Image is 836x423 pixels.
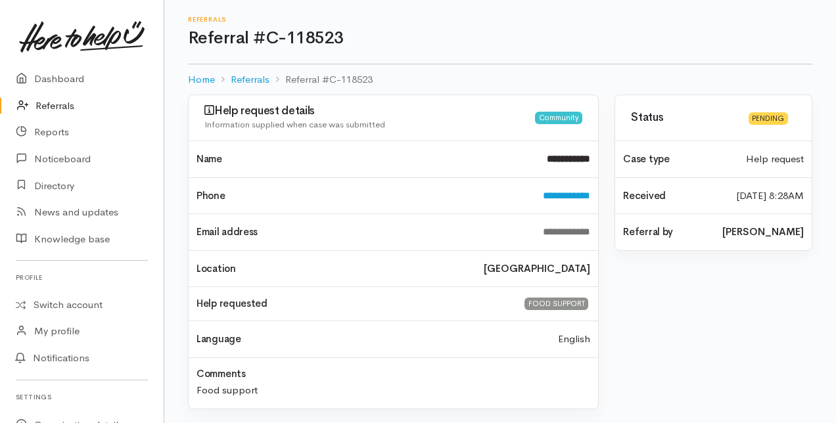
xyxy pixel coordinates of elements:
[623,154,730,165] h4: Case type
[16,269,148,286] h6: Profile
[204,119,385,130] span: Information supplied when case was submitted
[535,112,582,124] div: Community
[16,388,148,406] h6: Settings
[736,189,804,204] time: [DATE] 8:28AM
[197,263,468,275] h4: Location
[722,225,804,240] b: [PERSON_NAME]
[749,112,788,125] div: Pending
[550,332,598,347] div: English
[197,298,507,309] h4: Help requested
[231,72,269,87] a: Referrals
[269,72,373,87] li: Referral #C-118523
[197,227,527,238] h4: Email address
[524,298,588,310] div: FOOD SUPPORT
[189,379,598,398] div: Food support
[738,152,812,167] div: Help request
[197,334,241,345] h4: Language
[188,29,812,48] h1: Referral #C-118523
[188,72,215,87] a: Home
[197,154,531,165] h4: Name
[197,190,527,202] h4: Phone
[188,64,812,95] nav: breadcrumb
[623,190,720,202] h4: Received
[204,104,535,118] h3: Help request details
[631,112,740,124] h3: Status
[484,261,590,277] b: [GEOGRAPHIC_DATA]
[197,368,246,380] h4: Comments
[623,227,707,238] h4: Referral by
[188,16,812,23] h6: Referrals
